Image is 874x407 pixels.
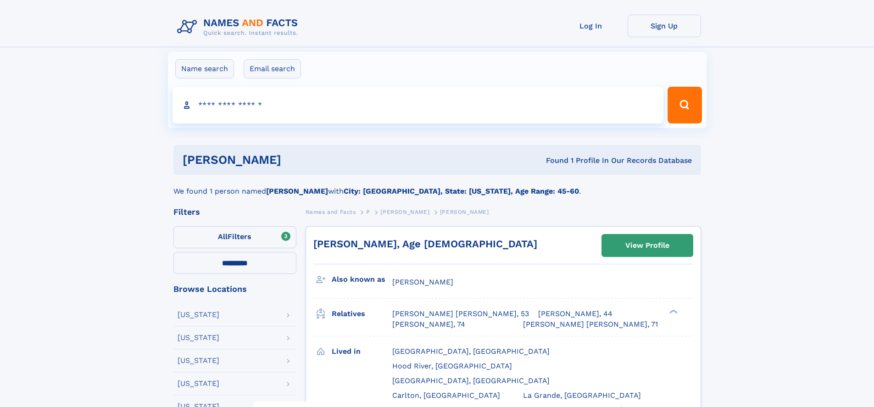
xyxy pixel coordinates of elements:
a: Names and Facts [306,206,356,217]
div: We found 1 person named with . [173,175,701,197]
a: Log In [554,15,628,37]
div: [US_STATE] [178,380,219,387]
div: [US_STATE] [178,357,219,364]
span: [PERSON_NAME] [440,209,489,215]
span: [PERSON_NAME] [380,209,429,215]
div: Filters [173,208,296,216]
span: [GEOGRAPHIC_DATA], [GEOGRAPHIC_DATA] [392,347,550,356]
div: ❯ [667,309,678,315]
span: P [366,209,370,215]
span: Hood River, [GEOGRAPHIC_DATA] [392,362,512,370]
span: [PERSON_NAME] [392,278,453,286]
div: [US_STATE] [178,334,219,341]
h3: Lived in [332,344,392,359]
a: [PERSON_NAME], 44 [538,309,612,319]
a: Sign Up [628,15,701,37]
h3: Relatives [332,306,392,322]
a: [PERSON_NAME] [PERSON_NAME], 53 [392,309,529,319]
div: Browse Locations [173,285,296,293]
span: Carlton, [GEOGRAPHIC_DATA] [392,391,500,400]
div: Found 1 Profile In Our Records Database [413,156,692,166]
span: La Grande, [GEOGRAPHIC_DATA] [523,391,641,400]
a: [PERSON_NAME] [PERSON_NAME], 71 [523,319,658,329]
a: View Profile [602,234,693,256]
div: View Profile [625,235,669,256]
button: Search Button [668,87,701,123]
input: search input [173,87,664,123]
img: Logo Names and Facts [173,15,306,39]
h3: Also known as [332,272,392,287]
b: [PERSON_NAME] [266,187,328,195]
label: Filters [173,226,296,248]
span: [GEOGRAPHIC_DATA], [GEOGRAPHIC_DATA] [392,376,550,385]
div: [US_STATE] [178,311,219,318]
b: City: [GEOGRAPHIC_DATA], State: [US_STATE], Age Range: 45-60 [344,187,579,195]
label: Email search [244,59,301,78]
a: [PERSON_NAME] [380,206,429,217]
a: [PERSON_NAME], 74 [392,319,465,329]
h1: [PERSON_NAME] [183,154,414,166]
label: Name search [175,59,234,78]
span: All [218,232,228,241]
a: P [366,206,370,217]
a: [PERSON_NAME], Age [DEMOGRAPHIC_DATA] [313,238,537,250]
